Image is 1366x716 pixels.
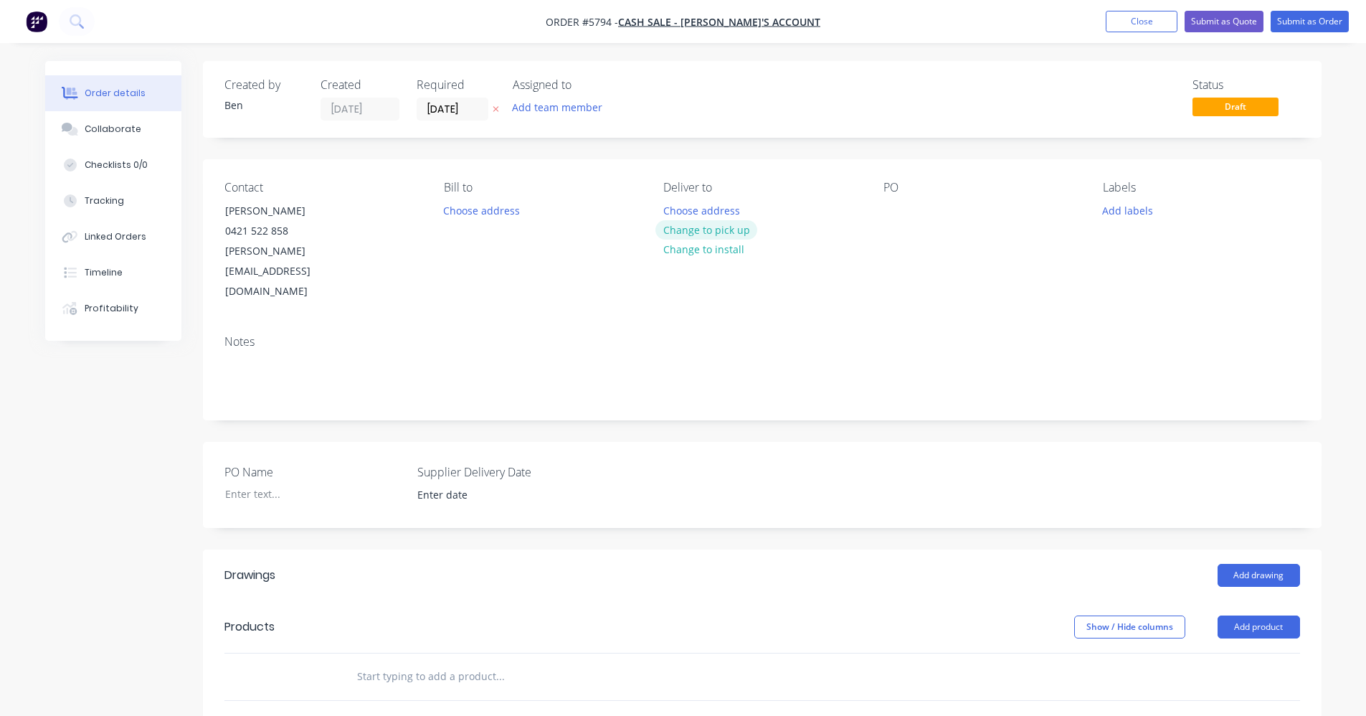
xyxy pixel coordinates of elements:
[1095,200,1161,220] button: Add labels
[85,302,138,315] div: Profitability
[655,200,747,220] button: Choose address
[225,241,344,301] div: [PERSON_NAME][EMAIL_ADDRESS][DOMAIN_NAME]
[45,147,181,183] button: Checklists 0/0
[655,220,757,240] button: Change to pick up
[85,87,146,100] div: Order details
[1185,11,1263,32] button: Submit as Quote
[513,78,656,92] div: Assigned to
[436,200,528,220] button: Choose address
[618,15,820,29] a: CASH SALE - [PERSON_NAME]'S ACCOUNT
[546,15,618,29] span: Order #5794 -
[45,255,181,291] button: Timeline
[1271,11,1349,32] button: Submit as Order
[224,335,1300,349] div: Notes
[224,567,275,584] div: Drawings
[444,181,640,194] div: Bill to
[655,240,751,259] button: Change to install
[356,662,643,691] input: Start typing to add a product...
[417,78,495,92] div: Required
[883,181,1080,194] div: PO
[225,201,344,221] div: [PERSON_NAME]
[1074,616,1185,639] button: Show / Hide columns
[85,159,148,171] div: Checklists 0/0
[85,194,124,207] div: Tracking
[504,98,610,117] button: Add team member
[224,181,421,194] div: Contact
[85,123,141,136] div: Collaborate
[213,200,356,302] div: [PERSON_NAME]0421 522 858[PERSON_NAME][EMAIL_ADDRESS][DOMAIN_NAME]
[1103,181,1299,194] div: Labels
[224,98,303,113] div: Ben
[224,618,275,636] div: Products
[85,230,146,243] div: Linked Orders
[663,181,860,194] div: Deliver to
[1106,11,1177,32] button: Close
[1218,564,1300,587] button: Add drawing
[321,78,399,92] div: Created
[45,291,181,326] button: Profitability
[1192,78,1300,92] div: Status
[407,484,586,506] input: Enter date
[26,11,47,32] img: Factory
[85,266,123,279] div: Timeline
[45,111,181,147] button: Collaborate
[417,463,597,481] label: Supplier Delivery Date
[513,98,610,117] button: Add team member
[45,75,181,111] button: Order details
[45,219,181,255] button: Linked Orders
[225,221,344,241] div: 0421 522 858
[224,463,404,481] label: PO Name
[224,78,303,92] div: Created by
[1218,616,1300,639] button: Add product
[1192,98,1279,116] span: Draft
[45,183,181,219] button: Tracking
